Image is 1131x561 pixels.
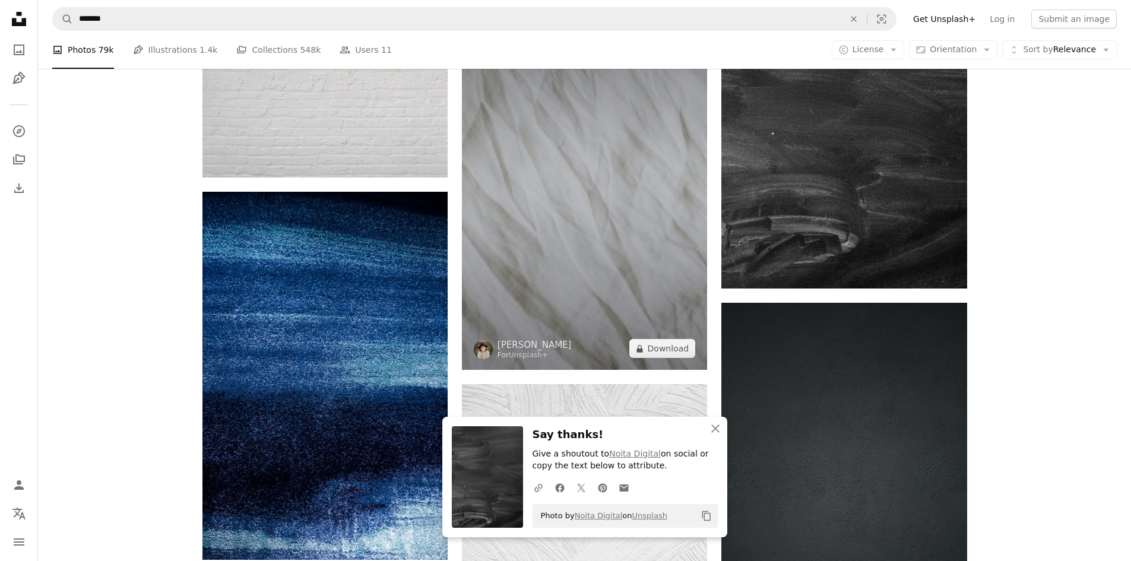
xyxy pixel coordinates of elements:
[7,38,31,62] a: Photos
[300,43,321,56] span: 548k
[7,473,31,497] a: Log in / Sign up
[613,476,635,499] a: Share over email
[983,9,1022,28] a: Log in
[1002,40,1117,59] button: Sort byRelevance
[7,66,31,90] a: Illustrations
[629,339,696,358] button: Download
[867,8,896,30] button: Visual search
[609,449,661,458] a: Noita Digital
[592,476,613,499] a: Share on Pinterest
[535,506,667,525] span: Photo by on
[462,180,707,191] a: a close up of a white surface
[632,511,667,520] a: Unsplash
[133,31,218,69] a: Illustrations 1.4k
[53,8,73,30] button: Search Unsplash
[7,7,31,33] a: Home — Unsplash
[236,31,321,69] a: Collections 548k
[462,2,707,370] img: a close up of a white surface
[202,192,448,560] img: a dark blue area with a white stripe on it
[930,45,977,54] span: Orientation
[474,340,493,359] img: Go to Kateryna Hliznitsova's profile
[909,40,997,59] button: Orientation
[381,43,392,56] span: 11
[199,43,217,56] span: 1.4k
[7,119,31,143] a: Explore
[841,8,867,30] button: Clear
[571,476,592,499] a: Share on Twitter
[721,99,967,109] a: grayscale photo of a land
[1023,44,1096,56] span: Relevance
[498,339,572,351] a: [PERSON_NAME]
[549,476,571,499] a: Share on Facebook
[340,31,392,69] a: Users 11
[533,448,718,472] p: Give a shoutout to on social or copy the text below to attribute.
[533,426,718,443] h3: Say thanks!
[202,370,448,381] a: a dark blue area with a white stripe on it
[52,7,896,31] form: Find visuals sitewide
[7,176,31,200] a: Download History
[509,351,548,359] a: Unsplash+
[202,80,448,91] a: white brick wall
[721,481,967,492] a: black textile in close up photography
[7,148,31,172] a: Collections
[7,530,31,554] button: Menu
[832,40,905,59] button: License
[575,511,623,520] a: Noita Digital
[7,502,31,525] button: Language
[498,351,572,360] div: For
[853,45,884,54] span: License
[1023,45,1053,54] span: Sort by
[1031,9,1117,28] button: Submit an image
[696,506,717,526] button: Copy to clipboard
[906,9,983,28] a: Get Unsplash+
